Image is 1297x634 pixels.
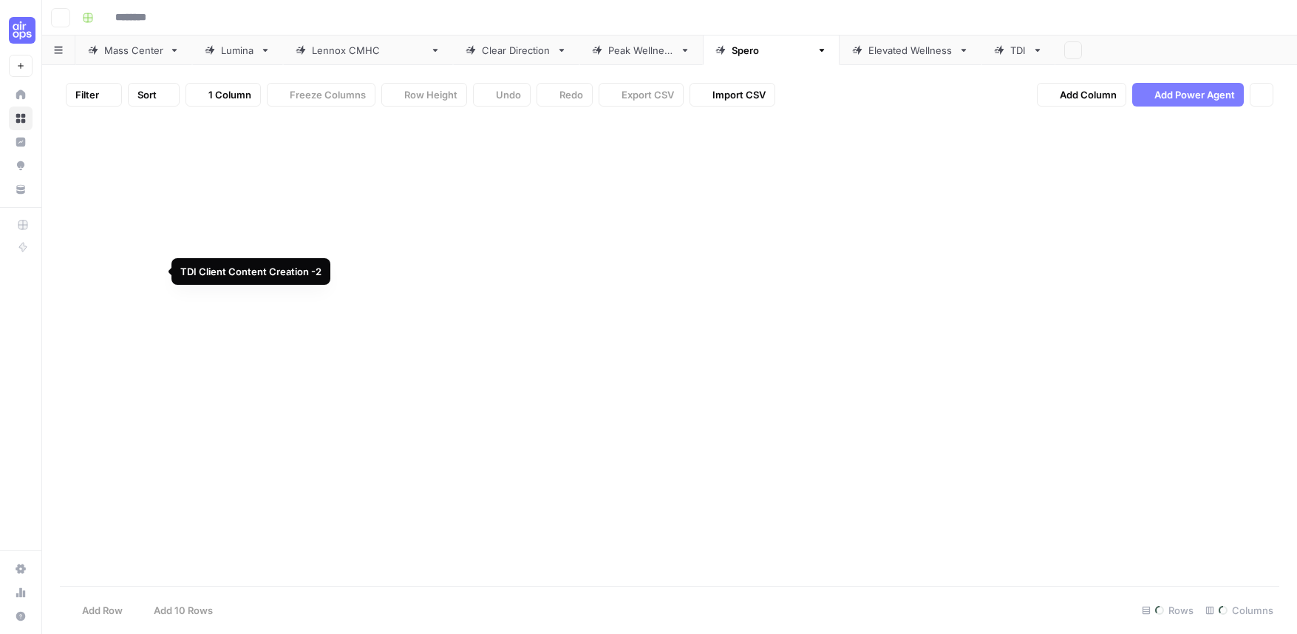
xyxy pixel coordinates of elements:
[703,36,840,65] a: [PERSON_NAME]
[453,36,579,65] a: Clear Direction
[1136,598,1199,622] div: Rows
[208,87,251,102] span: 1 Column
[473,83,531,107] button: Undo
[579,36,703,65] a: Peak Wellness
[192,36,283,65] a: Lumina
[82,603,123,618] span: Add Row
[559,87,583,102] span: Redo
[1132,83,1244,107] button: Add Power Agent
[690,83,775,107] button: Import CSV
[1199,598,1279,622] div: Columns
[1037,83,1126,107] button: Add Column
[9,604,33,628] button: Help + Support
[608,43,674,58] div: Peak Wellness
[312,43,424,58] div: [PERSON_NAME] CMHC
[981,36,1055,65] a: TDI
[840,36,981,65] a: Elevated Wellness
[732,43,811,58] div: [PERSON_NAME]
[1010,43,1027,58] div: TDI
[75,36,192,65] a: Mass Center
[496,87,521,102] span: Undo
[9,83,33,107] a: Home
[9,581,33,604] a: Usage
[622,87,674,102] span: Export CSV
[75,87,99,102] span: Filter
[381,83,467,107] button: Row Height
[9,178,33,201] a: Your Data
[404,87,457,102] span: Row Height
[712,87,766,102] span: Import CSV
[283,36,453,65] a: [PERSON_NAME] CMHC
[154,603,213,618] span: Add 10 Rows
[1060,87,1117,102] span: Add Column
[1154,87,1235,102] span: Add Power Agent
[9,154,33,178] a: Opportunities
[60,598,132,622] button: Add Row
[290,87,366,102] span: Freeze Columns
[132,598,222,622] button: Add 10 Rows
[221,43,254,58] div: Lumina
[599,83,684,107] button: Export CSV
[104,43,163,58] div: Mass Center
[9,17,35,44] img: Cohort 4 Logo
[267,83,375,107] button: Freeze Columns
[128,83,180,107] button: Sort
[9,107,33,130] a: Browse
[482,43,551,58] div: Clear Direction
[9,557,33,581] a: Settings
[868,43,953,58] div: Elevated Wellness
[137,87,157,102] span: Sort
[537,83,593,107] button: Redo
[9,130,33,154] a: Insights
[185,83,261,107] button: 1 Column
[66,83,122,107] button: Filter
[9,12,33,49] button: Workspace: Cohort 4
